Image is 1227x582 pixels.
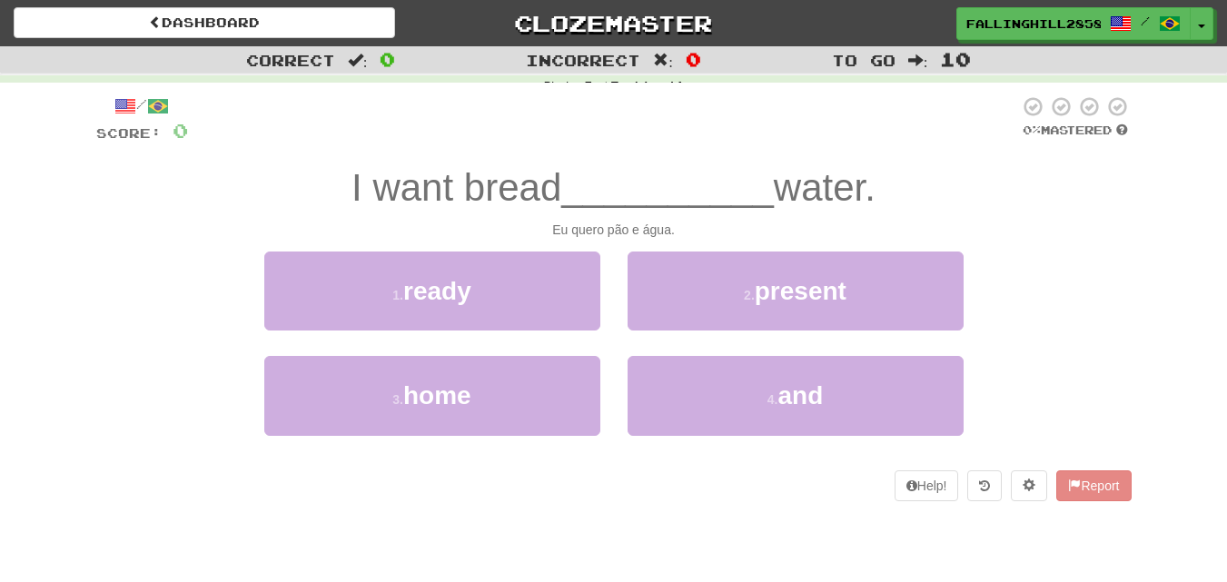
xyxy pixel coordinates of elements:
[940,48,971,70] span: 10
[561,166,774,209] span: __________
[767,392,778,407] small: 4 .
[908,53,928,68] span: :
[653,53,673,68] span: :
[96,221,1132,239] div: Eu quero pão e água.
[351,166,561,209] span: I want bread
[777,381,823,409] span: and
[392,288,403,302] small: 1 .
[628,252,964,330] button: 2.present
[380,48,395,70] span: 0
[403,277,471,305] span: ready
[264,356,600,435] button: 3.home
[14,7,395,38] a: Dashboard
[628,356,964,435] button: 4.and
[585,80,684,93] strong: Fast Track Level 1
[1023,123,1041,137] span: 0 %
[966,15,1101,32] span: FallingHill2858
[403,381,471,409] span: home
[1019,123,1132,139] div: Mastered
[967,470,1002,501] button: Round history (alt+y)
[96,125,162,141] span: Score:
[392,392,403,407] small: 3 .
[173,119,188,142] span: 0
[755,277,846,305] span: present
[422,7,804,39] a: Clozemaster
[348,53,368,68] span: :
[246,51,335,69] span: Correct
[1141,15,1150,27] span: /
[956,7,1191,40] a: FallingHill2858 /
[96,95,188,118] div: /
[686,48,701,70] span: 0
[895,470,959,501] button: Help!
[1056,470,1131,501] button: Report
[526,51,640,69] span: Incorrect
[832,51,896,69] span: To go
[264,252,600,330] button: 1.ready
[744,288,755,302] small: 2 .
[774,166,876,209] span: water.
